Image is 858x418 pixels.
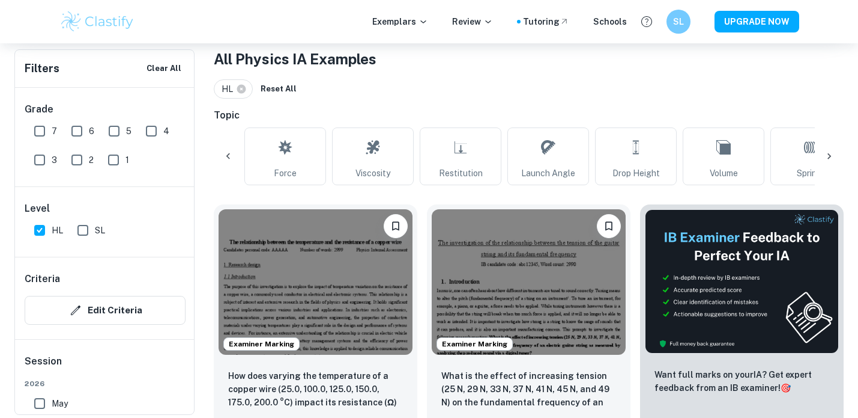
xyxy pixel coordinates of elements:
span: Examiner Marking [437,339,512,349]
span: 3 [52,153,57,167]
img: Physics IA example thumbnail: What is the effect of increasing tension [432,209,626,355]
span: 🎯 [781,383,791,393]
h6: Session [25,354,186,378]
h6: Criteria [25,272,60,286]
span: Drop Height [612,167,660,180]
button: Clear All [144,60,184,78]
button: Bookmark [597,214,621,238]
h6: Topic [214,108,844,123]
button: Help and Feedback [636,11,657,32]
span: Viscosity [355,167,390,180]
a: Schools [593,15,627,28]
img: Physics IA example thumbnail: How does varying the temperature of a co [219,209,412,355]
p: Want full marks on your IA ? Get expert feedback from an IB examiner! [654,368,829,395]
button: SL [666,10,690,34]
span: HL [52,224,63,237]
h1: All Physics IA Examples [214,48,844,70]
span: Springs [797,167,826,180]
span: Examiner Marking [224,339,299,349]
button: Edit Criteria [25,296,186,325]
p: How does varying the temperature of a copper wire (25.0, 100.0, 125.0, 150.0, 175.0, 200.0 °C) im... [228,369,403,410]
p: Review [452,15,493,28]
p: What is the effect of increasing tension (25 N, 29 N, 33 N, 37 N, 41 N, 45 N, and 49 N) on the fu... [441,369,616,410]
span: Force [274,167,297,180]
span: 4 [163,124,169,138]
button: Bookmark [384,214,408,238]
h6: Grade [25,102,186,117]
span: 2 [89,153,94,167]
h6: Filters [25,60,59,77]
p: Exemplars [372,15,428,28]
span: 6 [89,124,94,138]
span: Volume [710,167,738,180]
span: Launch Angle [521,167,575,180]
span: 1 [125,153,129,167]
span: 2026 [25,378,186,389]
button: UPGRADE NOW [714,11,799,32]
span: Restitution [439,167,483,180]
h6: Level [25,201,186,216]
button: Reset All [258,80,300,98]
span: 7 [52,124,57,138]
span: May [52,397,68,410]
span: HL [222,82,238,96]
img: Thumbnail [645,209,839,354]
span: SL [95,224,105,237]
span: 5 [126,124,131,138]
img: Clastify logo [59,10,136,34]
h6: SL [671,15,685,28]
div: HL [214,79,253,99]
a: Tutoring [523,15,569,28]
